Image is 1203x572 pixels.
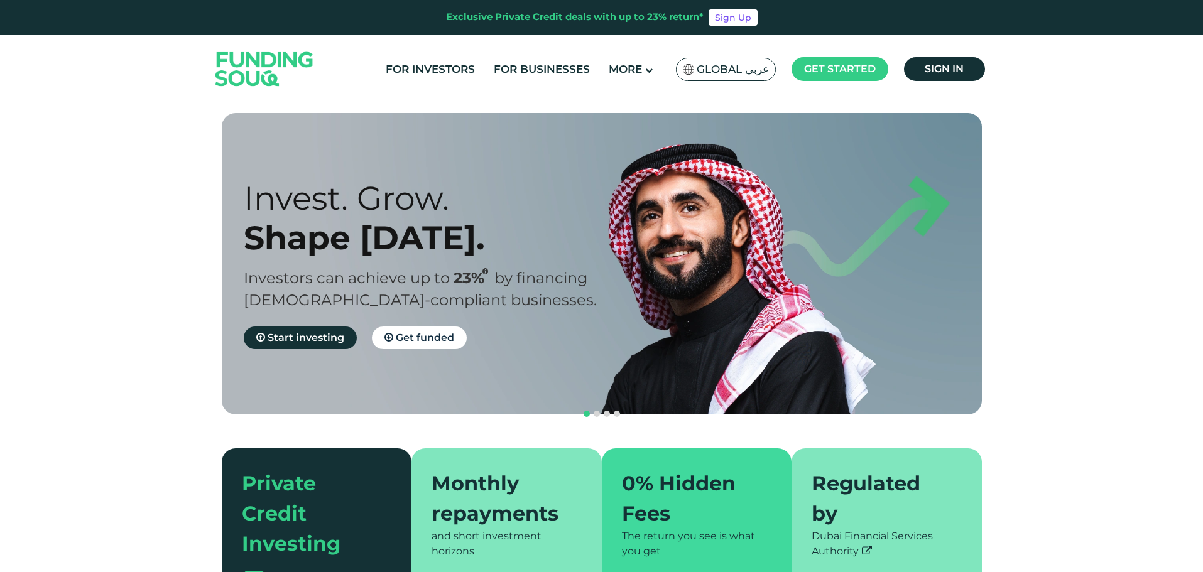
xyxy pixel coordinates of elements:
div: Private Credit Investing [242,468,377,559]
span: More [609,63,642,75]
img: SA Flag [683,64,694,75]
a: Sign in [904,57,985,81]
a: For Businesses [491,59,593,80]
a: Sign Up [709,9,758,26]
img: Logo [203,37,326,100]
div: Invest. Grow. [244,178,624,218]
a: For Investors [383,59,478,80]
i: 23% IRR (expected) ~ 15% Net yield (expected) [482,268,488,275]
div: and short investment horizons [432,529,582,559]
div: 0% Hidden Fees [622,468,757,529]
span: 23% [454,269,494,287]
span: Sign in [925,63,964,75]
span: Get started [804,63,876,75]
div: The return you see is what you get [622,529,772,559]
div: Dubai Financial Services Authority [812,529,962,559]
a: Start investing [244,326,357,349]
div: Regulated by [812,468,947,529]
button: navigation [602,409,612,419]
button: navigation [612,409,622,419]
div: Monthly repayments [432,468,567,529]
span: Get funded [396,332,454,343]
a: Get funded [372,326,467,349]
button: navigation [592,409,602,419]
div: Exclusive Private Credit deals with up to 23% return* [446,10,704,24]
span: Global عربي [697,62,769,77]
span: Start investing [268,332,344,343]
button: navigation [582,409,592,419]
div: Shape [DATE]. [244,218,624,257]
span: Investors can achieve up to [244,269,450,287]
